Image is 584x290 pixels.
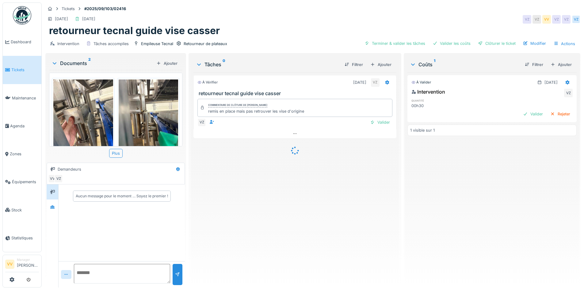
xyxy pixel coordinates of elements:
div: [DATE] [353,79,366,85]
li: [PERSON_NAME] [17,257,39,271]
div: VZ [54,174,63,183]
div: VZ [197,118,206,127]
div: 1 visible sur 1 [410,127,435,133]
h3: retourneur tecnal guide vise casser [199,91,393,96]
div: VV [542,15,551,24]
a: Agenda [3,112,41,140]
div: Tâches accomplies [94,41,129,47]
div: VZ [572,15,580,24]
li: VV [5,260,14,269]
div: Valider les coûts [430,39,473,48]
div: Commentaire de clôture de [PERSON_NAME] [208,103,267,107]
a: Stock [3,196,41,224]
div: Tâches [196,61,339,68]
div: VZ [562,15,571,24]
a: Statistiques [3,224,41,252]
span: Maintenance [12,95,39,101]
a: VV Manager[PERSON_NAME] [5,257,39,272]
h1: retourneur tecnal guide vise casser [49,25,220,37]
div: À valider [411,80,431,85]
span: Agenda [10,123,39,129]
span: Zones [10,151,39,157]
span: Statistiques [11,235,39,241]
strong: #2025/09/103/02416 [82,6,128,12]
div: 00h30 [411,103,464,109]
div: Filtrer [522,60,546,69]
div: Manager [17,257,39,262]
div: Rejeter [548,110,573,118]
div: VZ [532,15,541,24]
div: VV [48,174,57,183]
div: VZ [552,15,561,24]
span: Dashboard [11,39,39,45]
sup: 2 [88,60,91,67]
div: VZ [564,89,573,97]
a: Tickets [3,56,41,84]
div: VZ [371,78,380,87]
div: Aucun message pour le moment … Soyez le premier ! [76,193,168,199]
div: Ajouter [548,60,574,69]
img: 2eb9hj3upevw6cv9ud3x87osbum3 [119,79,178,159]
a: Équipements [3,168,41,196]
sup: 0 [223,61,225,68]
a: Zones [3,140,41,168]
div: Intervention [57,41,79,47]
img: Badge_color-CXgf-gQk.svg [13,6,31,25]
div: VZ [523,15,531,24]
img: rgomrlke6au5wtcuvv7euk5kbxs1 [53,79,113,159]
sup: 1 [434,61,435,68]
div: Demandeurs [58,166,81,172]
div: Coûts [410,61,520,68]
div: Retourneur de plateaux [184,41,227,47]
span: Équipements [12,179,39,185]
div: Documents [52,60,154,67]
div: Tickets [62,6,75,12]
div: Valider [521,110,545,118]
div: [DATE] [82,16,95,22]
h6: quantité [411,99,464,102]
div: Ajouter [368,60,394,69]
div: remis en place mais pas retrouver les vise d'origine [208,108,304,114]
div: Valider [368,118,392,126]
a: Maintenance [3,84,41,112]
div: Filtrer [342,60,365,69]
div: Intervention [411,88,445,95]
div: Empileuse Tecnal [141,41,173,47]
a: Dashboard [3,28,41,56]
div: Actions [551,39,578,48]
div: [DATE] [55,16,68,22]
div: Plus [109,149,123,158]
div: Ajouter [154,59,180,68]
div: Clôturer le ticket [475,39,518,48]
div: À vérifier [197,80,218,85]
span: Tickets [11,67,39,73]
div: Terminer & valider les tâches [362,39,428,48]
span: Stock [11,207,39,213]
div: [DATE] [544,79,558,85]
div: Modifier [521,39,548,48]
